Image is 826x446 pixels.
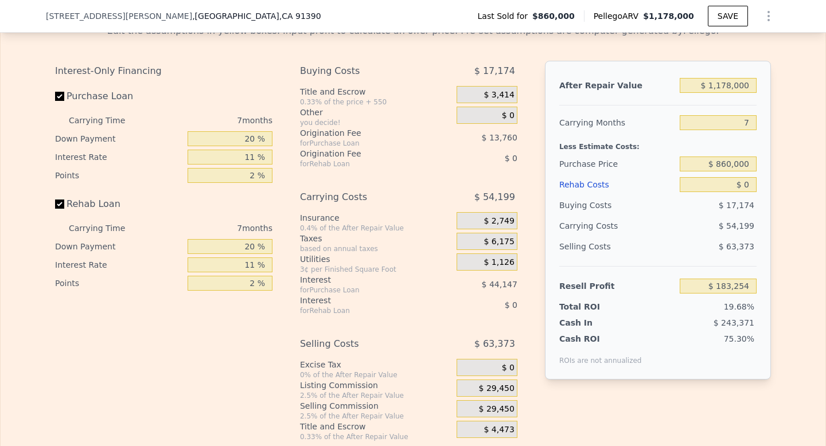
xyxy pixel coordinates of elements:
span: 75.30% [724,334,754,343]
span: $860,000 [532,10,575,22]
div: Carrying Time [69,219,143,237]
span: $ 63,373 [474,334,515,354]
span: $ 3,414 [484,90,514,100]
span: $ 6,175 [484,237,514,247]
div: Listing Commission [300,380,452,391]
div: 0.33% of the price + 550 [300,97,452,107]
div: Points [55,166,183,185]
div: based on annual taxes [300,244,452,253]
span: $ 4,473 [484,425,514,435]
div: Carrying Costs [559,216,631,236]
div: 2.5% of the After Repair Value [300,412,452,421]
label: Purchase Loan [55,86,183,107]
div: Interest [300,274,428,285]
span: $ 54,199 [474,187,515,208]
span: $ 17,174 [719,201,754,210]
div: you decide! [300,118,452,127]
div: Carrying Months [559,112,675,133]
span: $ 54,199 [719,221,754,230]
div: Selling Commission [300,400,452,412]
div: Rehab Costs [559,174,675,195]
span: [STREET_ADDRESS][PERSON_NAME] [46,10,192,22]
div: Buying Costs [559,195,675,216]
label: Rehab Loan [55,194,183,214]
span: $ 1,126 [484,257,514,268]
div: Down Payment [55,237,183,256]
div: Cash ROI [559,333,642,345]
div: Title and Escrow [300,86,452,97]
button: SAVE [708,6,748,26]
div: Selling Costs [300,334,428,354]
div: 7 months [148,111,272,130]
div: Interest Rate [55,256,183,274]
div: Buying Costs [300,61,428,81]
span: $ 63,373 [719,242,754,251]
div: Selling Costs [559,236,675,257]
div: Less Estimate Costs: [559,133,757,154]
div: for Purchase Loan [300,139,428,148]
span: Last Sold for [478,10,533,22]
div: Total ROI [559,301,631,312]
button: Show Options [757,5,780,28]
span: Pellego ARV [594,10,644,22]
div: 7 months [148,219,272,237]
div: 0.33% of the After Repair Value [300,432,452,441]
div: Taxes [300,233,452,244]
div: Points [55,274,183,292]
div: Origination Fee [300,148,428,159]
div: Carrying Time [69,111,143,130]
span: $ 243,371 [714,318,754,327]
span: $ 0 [505,154,517,163]
div: Resell Profit [559,276,675,296]
span: $ 2,749 [484,216,514,226]
span: $ 0 [502,363,515,373]
div: Utilities [300,253,452,265]
div: After Repair Value [559,75,675,96]
div: Carrying Costs [300,187,428,208]
span: $1,178,000 [643,11,694,21]
input: Purchase Loan [55,92,64,101]
span: $ 0 [505,300,517,310]
div: for Rehab Loan [300,159,428,169]
div: Other [300,107,452,118]
div: Interest-Only Financing [55,61,272,81]
div: 0.4% of the After Repair Value [300,224,452,233]
span: 19.68% [724,302,754,311]
input: Rehab Loan [55,199,64,209]
div: Insurance [300,212,452,224]
div: 3¢ per Finished Square Foot [300,265,452,274]
div: Interest [300,295,428,306]
div: Interest Rate [55,148,183,166]
span: , [GEOGRAPHIC_DATA] [192,10,321,22]
div: 2.5% of the After Repair Value [300,391,452,400]
div: Origination Fee [300,127,428,139]
span: , CA 91390 [279,11,321,21]
div: Cash In [559,317,631,328]
div: 0% of the After Repair Value [300,370,452,380]
span: $ 13,760 [482,133,517,142]
span: $ 0 [502,111,515,121]
span: $ 29,450 [479,404,515,414]
span: $ 29,450 [479,384,515,394]
div: Title and Escrow [300,421,452,432]
div: Purchase Price [559,154,675,174]
span: $ 44,147 [482,280,517,289]
div: for Purchase Loan [300,285,428,295]
div: Excise Tax [300,359,452,370]
div: ROIs are not annualized [559,345,642,365]
div: Down Payment [55,130,183,148]
span: $ 17,174 [474,61,515,81]
div: for Rehab Loan [300,306,428,315]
